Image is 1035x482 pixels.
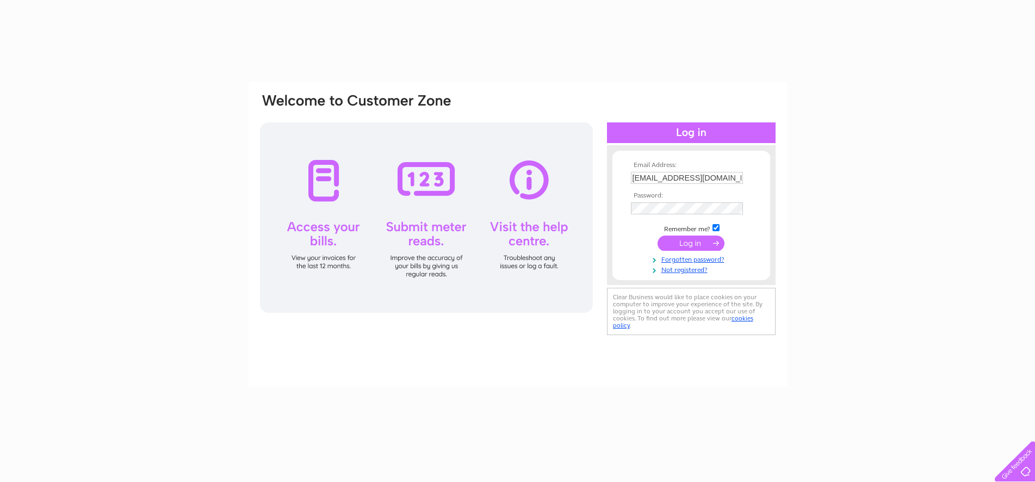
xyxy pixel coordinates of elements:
[631,264,754,274] a: Not registered?
[631,254,754,264] a: Forgotten password?
[613,314,753,329] a: cookies policy
[628,192,754,200] th: Password:
[628,162,754,169] th: Email Address:
[607,288,776,335] div: Clear Business would like to place cookies on your computer to improve your experience of the sit...
[658,236,724,251] input: Submit
[628,223,754,233] td: Remember me?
